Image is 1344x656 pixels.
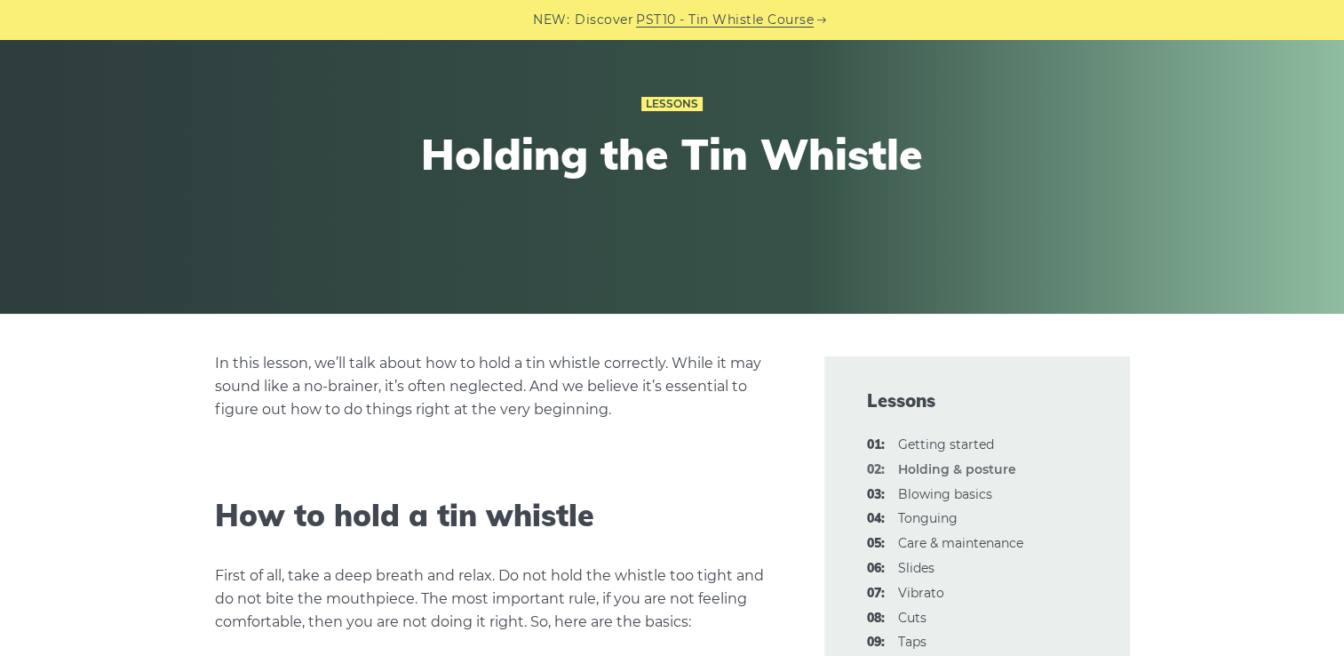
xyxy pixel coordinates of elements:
[898,461,1016,477] strong: Holding & posture
[636,10,814,30] a: PST10 - Tin Whistle Course
[867,508,885,530] span: 04:
[867,484,885,506] span: 03:
[867,435,885,456] span: 01:
[641,97,703,111] a: Lessons
[867,583,885,604] span: 07:
[867,608,885,629] span: 08:
[898,510,958,526] a: 04:Tonguing
[533,10,569,30] span: NEW:
[867,632,885,653] span: 09:
[898,610,926,626] a: 08:Cuts
[898,535,1023,551] a: 05:Care & maintenance
[898,436,994,452] a: 01:Getting started
[898,585,944,601] a: 07:Vibrato
[867,460,885,481] span: 02:
[867,388,1087,413] span: Lessons
[898,560,934,576] a: 06:Slides
[898,486,992,502] a: 03:Blowing basics
[898,634,926,650] a: 09:Taps
[346,129,999,180] h1: Holding the Tin Whistle
[215,352,782,421] p: In this lesson, we’ll talk about how to hold a tin whistle correctly. While it may sound like a n...
[575,10,633,30] span: Discover
[215,564,782,634] p: First of all, take a deep breath and relax. Do not hold the whistle too tight and do not bite the...
[215,498,782,534] h2: How to hold a tin whistle
[867,558,885,580] span: 06:
[867,533,885,555] span: 05:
